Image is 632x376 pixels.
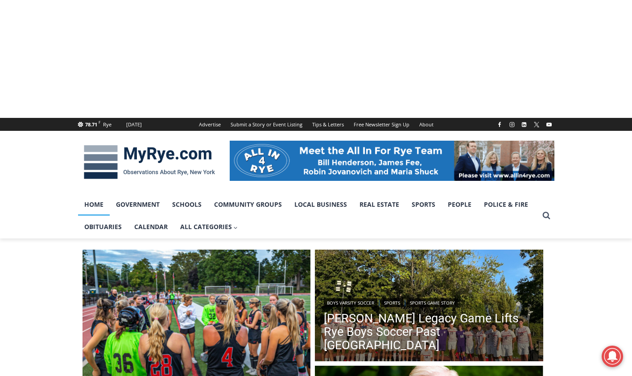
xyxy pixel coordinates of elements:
img: MyRye.com [78,139,221,185]
a: Sports [381,298,403,307]
a: About [414,118,438,131]
img: (PHOTO: The Rye Boys Soccer team from October 4, 2025, against Pleasantville. Credit: Daniela Arr... [315,250,543,364]
a: Submit a Story or Event Listing [226,118,307,131]
a: Police & Fire [478,193,534,216]
div: [DATE] [126,121,142,129]
a: Calendar [128,216,174,238]
a: Tips & Letters [307,118,349,131]
a: Free Newsletter Sign Up [349,118,414,131]
a: X [531,119,542,130]
a: Boys Varsity Soccer [324,298,377,307]
a: Real Estate [353,193,405,216]
a: Sports Game Story [407,298,458,307]
span: F [99,120,100,125]
a: Sports [405,193,442,216]
div: Rye [103,121,112,129]
span: All Categories [180,222,238,232]
a: Linkedin [519,119,529,130]
a: Read More Felix Wismer’s Legacy Game Lifts Rye Boys Soccer Past Pleasantville [315,250,543,364]
a: People [442,193,478,216]
a: [PERSON_NAME] Legacy Game Lifts Rye Boys Soccer Past [GEOGRAPHIC_DATA] [324,312,534,352]
a: Government [110,193,166,216]
button: View Search Form [538,208,554,224]
a: Facebook [494,119,505,130]
a: Advertise [194,118,226,131]
a: Home [78,193,110,216]
span: 78.71 [85,121,97,128]
div: | | [324,297,534,307]
a: All Categories [174,216,244,238]
a: Schools [166,193,208,216]
nav: Primary Navigation [78,193,538,238]
img: All in for Rye [230,141,554,181]
a: YouTube [544,119,554,130]
a: Local Business [288,193,353,216]
a: Obituaries [78,216,128,238]
nav: Secondary Navigation [194,118,438,131]
a: Community Groups [208,193,288,216]
a: Instagram [507,119,517,130]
